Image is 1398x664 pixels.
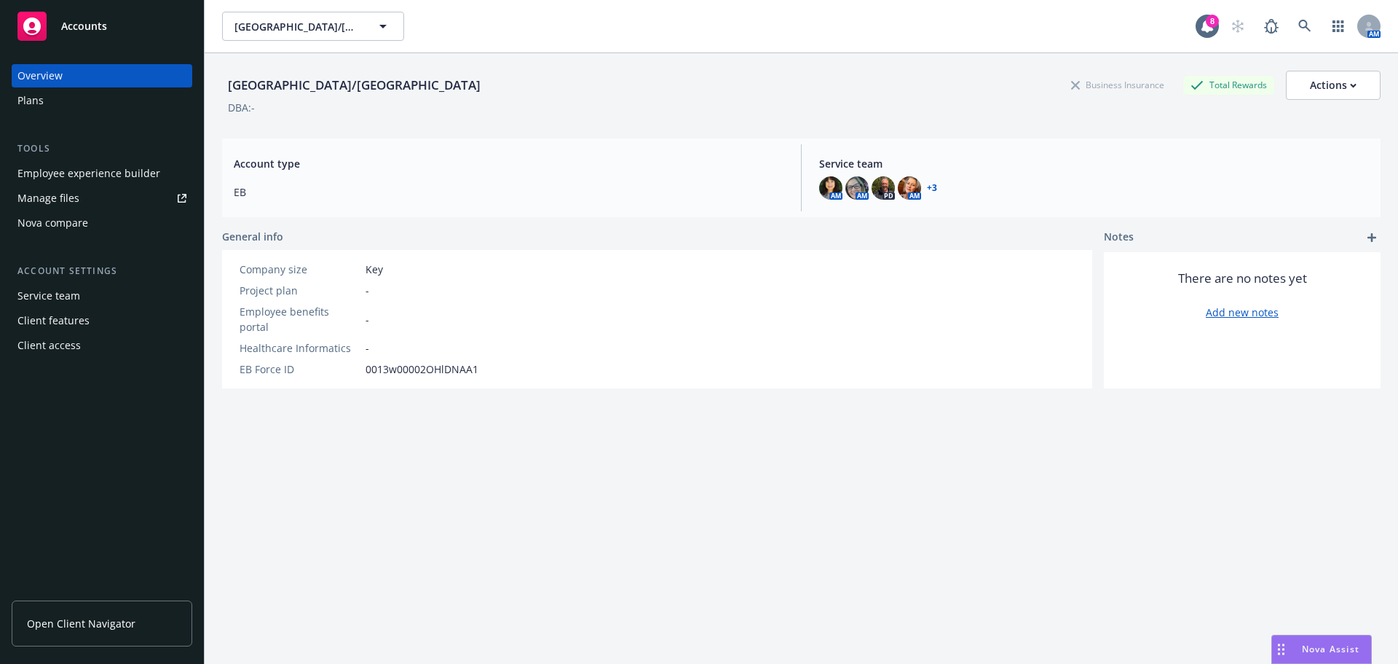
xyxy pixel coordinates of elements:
a: add [1363,229,1381,246]
span: Notes [1104,229,1134,246]
span: Nova Assist [1302,643,1359,655]
div: Business Insurance [1064,76,1172,94]
div: Client access [17,334,81,357]
img: photo [898,176,921,200]
span: Accounts [61,20,107,32]
a: Plans [12,89,192,112]
a: Client access [12,334,192,357]
button: Nova Assist [1271,635,1372,664]
a: Client features [12,309,192,332]
a: Nova compare [12,211,192,235]
div: Healthcare Informatics [240,340,360,356]
div: Employee experience builder [17,162,160,185]
div: DBA: - [228,100,255,115]
a: Service team [12,284,192,308]
img: photo [845,176,869,200]
span: - [366,312,369,327]
div: Actions [1310,71,1356,99]
div: 8 [1206,15,1219,28]
a: Overview [12,64,192,87]
span: Account type [234,156,783,171]
span: - [366,283,369,298]
a: Accounts [12,6,192,47]
button: [GEOGRAPHIC_DATA]/[GEOGRAPHIC_DATA] [222,12,404,41]
div: Service team [17,284,80,308]
span: Key [366,262,383,277]
div: Client features [17,309,90,332]
a: Manage files [12,187,192,210]
a: Report a Bug [1257,12,1286,41]
a: Switch app [1324,12,1353,41]
button: Actions [1286,71,1381,100]
div: Plans [17,89,44,112]
span: Service team [819,156,1369,171]
div: EB Force ID [240,362,360,377]
a: Search [1290,12,1319,41]
div: Company size [240,262,360,277]
span: General info [222,229,283,244]
span: - [366,340,369,356]
div: Overview [17,64,63,87]
div: Nova compare [17,211,88,235]
div: Total Rewards [1183,76,1274,94]
a: +3 [927,184,937,192]
span: There are no notes yet [1178,270,1307,287]
span: 0013w00002OHlDNAA1 [366,362,478,377]
img: photo [872,176,895,200]
a: Employee experience builder [12,162,192,185]
img: photo [819,176,842,200]
span: [GEOGRAPHIC_DATA]/[GEOGRAPHIC_DATA] [234,19,360,34]
a: Add new notes [1206,305,1279,320]
div: Manage files [17,187,79,210]
div: Account settings [12,264,192,278]
div: Drag to move [1272,636,1290,663]
span: EB [234,184,783,200]
a: Start snowing [1223,12,1252,41]
span: Open Client Navigator [27,616,135,631]
div: Tools [12,141,192,156]
div: Project plan [240,283,360,298]
div: Employee benefits portal [240,304,360,335]
div: [GEOGRAPHIC_DATA]/[GEOGRAPHIC_DATA] [222,76,486,95]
